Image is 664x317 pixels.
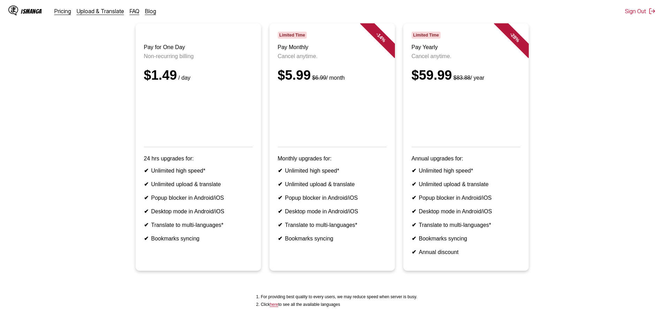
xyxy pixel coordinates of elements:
[278,44,387,50] h3: Pay Monthly
[412,167,520,174] li: Unlimited high speed*
[649,8,656,15] img: Sign out
[412,195,416,201] b: ✔
[452,75,484,81] small: / year
[144,222,253,228] li: Translate to multi-languages*
[77,8,124,15] a: Upload & Translate
[278,167,387,174] li: Unlimited high speed*
[412,208,416,214] b: ✔
[412,156,520,162] p: Annual upgrades for:
[412,222,416,228] b: ✔
[145,8,156,15] a: Blog
[8,6,54,17] a: IsManga LogoIsManga
[625,8,656,15] button: Sign Out
[278,222,387,228] li: Translate to multi-languages*
[144,181,253,188] li: Unlimited upload & translate
[21,8,42,15] div: IsManga
[278,53,387,60] p: Cancel anytime.
[278,168,282,174] b: ✔
[144,195,148,201] b: ✔
[177,75,191,81] small: / day
[412,68,520,83] div: $59.99
[144,168,148,174] b: ✔
[412,32,441,39] span: Limited Time
[278,195,282,201] b: ✔
[412,91,520,137] iframe: PayPal
[8,6,18,15] img: IsManga Logo
[261,302,417,307] li: Click to see all the available languages
[144,222,148,228] b: ✔
[144,236,148,241] b: ✔
[278,156,387,162] p: Monthly upgrades for:
[360,16,402,58] div: - 14 %
[412,53,520,60] p: Cancel anytime.
[144,53,253,60] p: Non-recurring billing
[278,181,387,188] li: Unlimited upload & translate
[144,208,253,215] li: Desktop mode in Android/iOS
[278,68,387,83] div: $5.99
[453,75,471,81] s: $83.88
[144,156,253,162] p: 24 hrs upgrades for:
[412,249,416,255] b: ✔
[278,32,307,39] span: Limited Time
[278,195,387,201] li: Popup blocker in Android/iOS
[412,222,520,228] li: Translate to multi-languages*
[412,168,416,174] b: ✔
[412,195,520,201] li: Popup blocker in Android/iOS
[144,167,253,174] li: Unlimited high speed*
[278,208,282,214] b: ✔
[54,8,71,15] a: Pricing
[412,181,520,188] li: Unlimited upload & translate
[278,208,387,215] li: Desktop mode in Android/iOS
[261,294,417,299] li: For providing best quality to every users, we may reduce speed when server is busy.
[130,8,139,15] a: FAQ
[412,249,520,255] li: Annual discount
[144,68,253,83] div: $1.49
[278,222,282,228] b: ✔
[311,75,345,81] small: / month
[312,75,326,81] s: $6.99
[278,91,387,137] iframe: PayPal
[412,44,520,50] h3: Pay Yearly
[144,91,253,137] iframe: PayPal
[270,302,278,307] a: Available languages
[144,195,253,201] li: Popup blocker in Android/iOS
[412,235,520,242] li: Bookmarks syncing
[412,181,416,187] b: ✔
[412,208,520,215] li: Desktop mode in Android/iOS
[144,44,253,50] h3: Pay for One Day
[278,236,282,241] b: ✔
[144,208,148,214] b: ✔
[278,235,387,242] li: Bookmarks syncing
[144,235,253,242] li: Bookmarks syncing
[144,181,148,187] b: ✔
[278,181,282,187] b: ✔
[412,236,416,241] b: ✔
[494,16,535,58] div: - 28 %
